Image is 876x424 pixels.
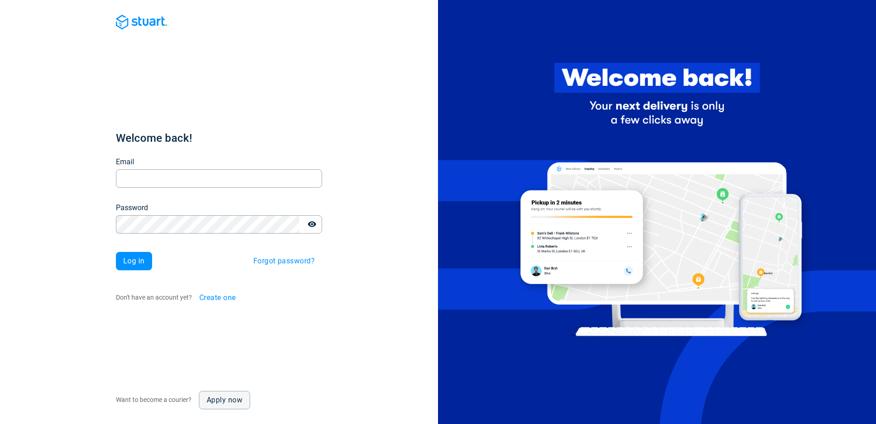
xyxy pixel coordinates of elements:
[116,131,322,145] h1: Welcome back!
[116,15,167,29] img: Blue logo
[253,257,315,265] span: Forgot password?
[116,252,152,270] button: Log in
[116,396,192,403] span: Want to become a courier?
[123,257,145,265] span: Log in
[199,294,236,301] span: Create one
[246,252,322,270] button: Forgot password?
[116,202,148,213] label: Password
[199,391,250,409] a: Apply now
[207,396,242,404] span: Apply now
[192,289,243,307] button: Create one
[116,156,134,167] label: Email
[116,294,192,301] span: Don't have an account yet?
